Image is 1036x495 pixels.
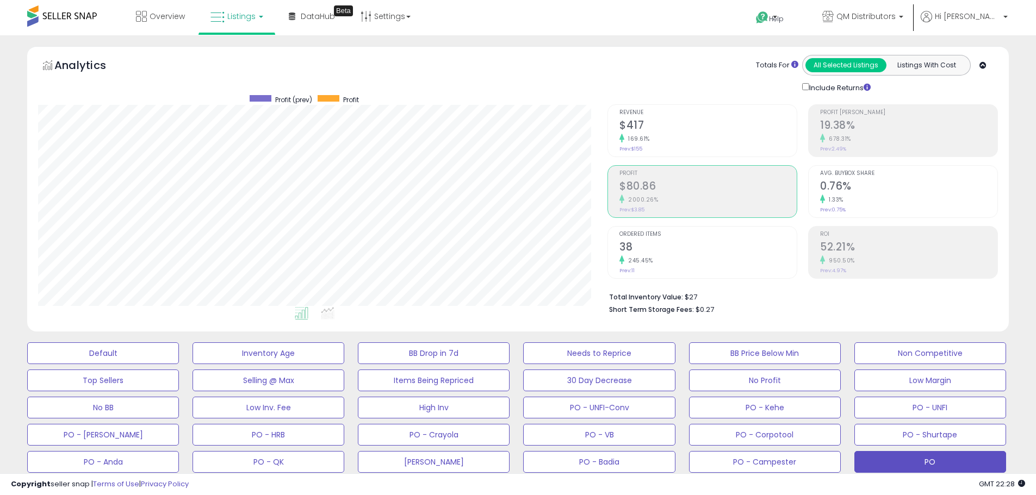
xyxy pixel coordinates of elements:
button: High Inv [358,397,510,418]
button: PO - HRB [193,424,344,446]
button: PO - [PERSON_NAME] [27,424,179,446]
button: Low Inv. Fee [193,397,344,418]
span: Hi [PERSON_NAME] [935,11,1000,22]
button: Non Competitive [854,342,1006,364]
span: Profit (prev) [275,95,312,104]
button: 30 Day Decrease [523,369,675,391]
button: PO - Crayola [358,424,510,446]
button: Inventory Age [193,342,344,364]
strong: Copyright [11,479,51,489]
span: Help [769,14,784,23]
i: Get Help [755,11,769,24]
small: 169.61% [624,135,650,143]
b: Short Term Storage Fees: [609,305,694,314]
span: 2025-10-7 22:28 GMT [979,479,1025,489]
button: PO - VB [523,424,675,446]
span: DataHub [301,11,335,22]
span: Revenue [619,110,797,116]
button: PO - QK [193,451,344,473]
div: Tooltip anchor [334,5,353,16]
button: BB Price Below Min [689,342,841,364]
div: seller snap | | [11,479,189,490]
small: 245.45% [624,256,653,265]
button: Default [27,342,179,364]
button: Items Being Repriced [358,369,510,391]
button: PO - Shurtape [854,424,1006,446]
small: Prev: $3.85 [619,206,644,213]
b: Total Inventory Value: [609,292,683,302]
span: Listings [227,11,256,22]
button: PO - Corpotool [689,424,841,446]
a: Hi [PERSON_NAME] [921,11,1008,35]
a: Help [747,3,805,35]
button: No Profit [689,369,841,391]
button: PO - UNFI [854,397,1006,418]
button: All Selected Listings [805,58,886,72]
button: Needs to Reprice [523,342,675,364]
button: PO - Campester [689,451,841,473]
small: Prev: $155 [619,146,642,152]
span: QM Distributors [836,11,896,22]
span: $0.27 [696,304,714,315]
small: 2000.26% [624,196,658,204]
small: Prev: 0.75% [820,206,846,213]
button: Low Margin [854,369,1006,391]
button: PO - Badia [523,451,675,473]
div: Include Returns [794,81,884,93]
h5: Analytics [54,58,127,76]
span: Overview [150,11,185,22]
button: Selling @ Max [193,369,344,391]
button: BB Drop in 7d [358,342,510,364]
h2: 0.76% [820,180,997,195]
small: 1.33% [825,196,843,204]
span: ROI [820,231,997,237]
button: PO [854,451,1006,473]
button: PO - Kehe [689,397,841,418]
small: 950.50% [825,256,855,265]
button: PO - UNFI-Conv [523,397,675,418]
button: Top Sellers [27,369,179,391]
h2: 52.21% [820,241,997,255]
a: Privacy Policy [141,479,189,489]
button: PO - Anda [27,451,179,473]
small: Prev: 4.97% [820,267,846,274]
span: Profit [PERSON_NAME] [820,110,997,116]
span: Avg. Buybox Share [820,171,997,177]
small: Prev: 2.49% [820,146,846,152]
span: Profit [619,171,797,177]
h2: 38 [619,241,797,255]
h2: 19.38% [820,119,997,134]
li: $27 [609,290,990,303]
small: Prev: 11 [619,267,635,274]
button: Listings With Cost [886,58,967,72]
button: [PERSON_NAME] [358,451,510,473]
div: Totals For [756,60,798,71]
h2: $80.86 [619,180,797,195]
button: No BB [27,397,179,418]
span: Ordered Items [619,231,797,237]
a: Terms of Use [93,479,139,489]
h2: $417 [619,119,797,134]
span: Profit [343,95,359,104]
small: 678.31% [825,135,851,143]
